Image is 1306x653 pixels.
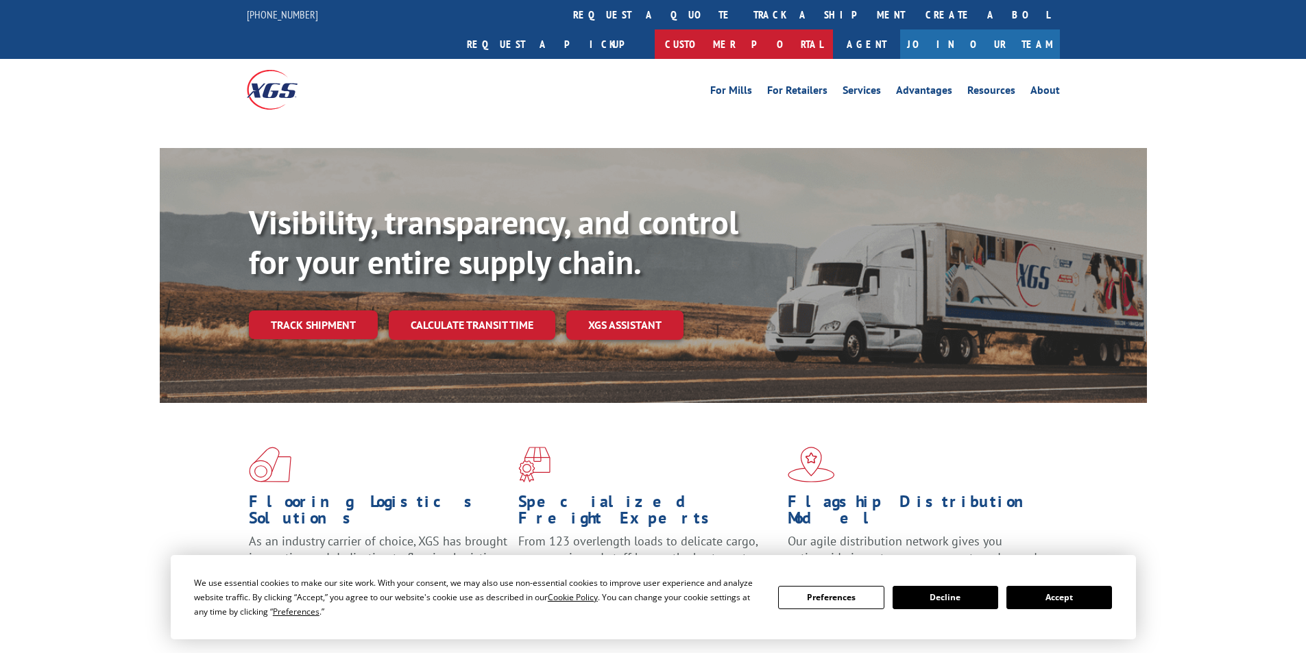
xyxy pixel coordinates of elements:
span: Our agile distribution network gives you nationwide inventory management on demand. [788,533,1040,565]
img: xgs-icon-total-supply-chain-intelligence-red [249,447,291,482]
a: Customer Portal [655,29,833,59]
a: Services [843,85,881,100]
a: Calculate transit time [389,310,555,340]
a: For Retailers [767,85,827,100]
a: XGS ASSISTANT [566,310,684,340]
b: Visibility, transparency, and control for your entire supply chain. [249,201,738,283]
a: [PHONE_NUMBER] [247,8,318,21]
img: xgs-icon-focused-on-flooring-red [518,447,551,482]
p: From 123 overlength loads to delicate cargo, our experienced staff knows the best way to move you... [518,533,777,594]
div: We use essential cookies to make our site work. With your consent, we may also use non-essential ... [194,576,762,619]
span: Preferences [273,606,319,617]
h1: Flagship Distribution Model [788,493,1047,533]
a: Request a pickup [457,29,655,59]
h1: Flooring Logistics Solutions [249,493,508,533]
button: Preferences [778,586,884,609]
span: As an industry carrier of choice, XGS has brought innovation and dedication to flooring logistics... [249,533,507,582]
a: About [1030,85,1060,100]
a: Track shipment [249,310,378,339]
div: Cookie Consent Prompt [171,555,1136,639]
button: Accept [1006,586,1112,609]
a: Join Our Team [900,29,1060,59]
a: For Mills [710,85,752,100]
a: Agent [833,29,900,59]
span: Cookie Policy [548,591,598,603]
a: Resources [967,85,1015,100]
button: Decline [893,586,998,609]
h1: Specialized Freight Experts [518,493,777,533]
img: xgs-icon-flagship-distribution-model-red [788,447,835,482]
a: Advantages [896,85,952,100]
